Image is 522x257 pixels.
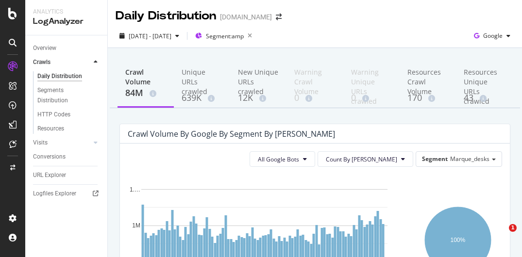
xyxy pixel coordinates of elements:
div: HTTP Codes [37,110,70,120]
div: URL Explorer [33,170,66,180]
text: 1.… [130,186,140,193]
a: Visits [33,138,91,148]
div: 170 [407,92,448,104]
span: All Google Bots [258,155,299,163]
button: Google [470,28,514,44]
span: Segment [422,155,448,163]
span: Segment: amp [206,32,244,40]
text: 1M [132,223,140,229]
span: [DATE] - [DATE] [129,32,171,40]
a: Segments Distribution [37,85,101,106]
div: Visits [33,138,48,148]
div: Crawl Volume [125,67,166,87]
div: Logfiles Explorer [33,189,76,199]
a: Overview [33,43,101,53]
div: New Unique URLs crawled [238,67,279,92]
div: 639K [182,92,222,104]
div: Overview [33,43,56,53]
div: Crawls [33,57,51,67]
div: 84M [125,87,166,99]
div: Analytics [33,8,100,16]
a: Logfiles Explorer [33,189,101,199]
button: Count By [PERSON_NAME] [318,151,413,167]
div: Segments Distribution [37,85,91,106]
div: Resources Unique URLs crawled [464,67,505,92]
button: Segment:amp [191,28,256,44]
iframe: Intercom live chat [489,224,512,247]
div: Warning Crawl Volume [294,67,335,92]
div: Daily Distribution [116,8,216,24]
div: Resources Crawl Volume [407,67,448,92]
div: Daily Distribution [37,71,82,81]
div: Resources [37,124,64,134]
div: Warning Unique URLs crawled [351,67,392,92]
div: 0 [351,92,392,104]
span: 1 [509,224,517,232]
a: Daily Distribution [37,71,101,81]
span: Google [483,32,503,40]
div: 0 [294,92,335,104]
a: Resources [37,124,101,134]
div: Crawl Volume by google by Segment by [PERSON_NAME] [128,129,335,139]
a: HTTP Codes [37,110,101,120]
button: All Google Bots [250,151,315,167]
div: 43 [464,92,505,104]
div: Conversions [33,152,66,162]
a: URL Explorer [33,170,101,180]
div: arrow-right-arrow-left [276,14,282,20]
a: Crawls [33,57,91,67]
span: Marque_desks [450,155,489,163]
button: [DATE] - [DATE] [116,28,183,44]
div: LogAnalyzer [33,16,100,27]
text: 100% [451,237,466,243]
div: Unique URLs crawled [182,67,222,92]
div: 12K [238,92,279,104]
a: Conversions [33,152,101,162]
div: [DOMAIN_NAME] [220,12,272,22]
span: Count By Day [326,155,397,163]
